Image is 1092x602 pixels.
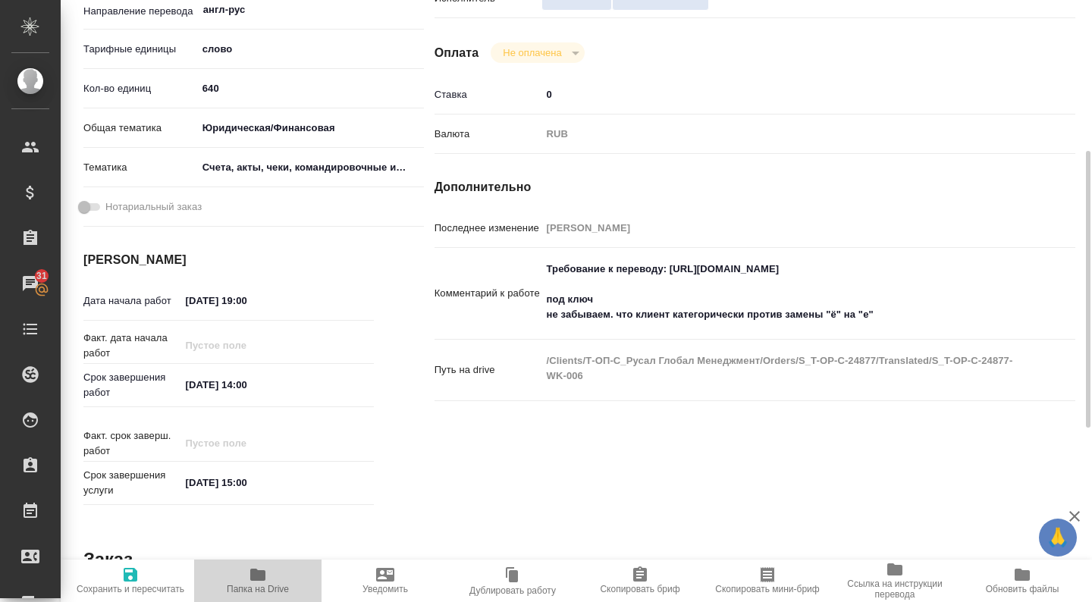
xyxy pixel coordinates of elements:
div: Юридическая/Финансовая [197,115,425,141]
p: Срок завершения услуги [83,468,180,498]
div: Не оплачена [491,42,584,63]
input: Пустое поле [541,217,1022,239]
button: Обновить файлы [959,560,1086,602]
button: Дублировать работу [449,560,576,602]
input: ✎ Введи что-нибудь [541,83,1022,105]
span: Дублировать работу [469,585,556,596]
a: 31 [4,265,57,303]
button: Не оплачена [498,46,566,59]
p: Общая тематика [83,121,197,136]
div: Счета, акты, чеки, командировочные и таможенные документы [197,155,425,180]
div: слово [197,36,425,62]
p: Комментарий к работе [435,286,541,301]
input: ✎ Введи что-нибудь [197,77,425,99]
button: Open [416,8,419,11]
div: RUB [541,121,1022,147]
input: ✎ Введи что-нибудь [180,374,313,396]
span: Скопировать бриф [600,584,679,594]
p: Дата начала работ [83,293,180,309]
h4: Дополнительно [435,178,1075,196]
p: Тематика [83,160,197,175]
p: Срок завершения работ [83,370,180,400]
span: 31 [27,268,56,284]
span: Уведомить [362,584,408,594]
button: 🙏 [1039,519,1077,557]
span: Скопировать мини-бриф [715,584,819,594]
p: Валюта [435,127,541,142]
h4: [PERSON_NAME] [83,251,374,269]
h2: Заказ [83,547,133,572]
span: 🙏 [1045,522,1071,553]
p: Факт. срок заверш. работ [83,428,180,459]
textarea: /Clients/Т-ОП-С_Русал Глобал Менеджмент/Orders/S_T-OP-C-24877/Translated/S_T-OP-C-24877-WK-006 [541,348,1022,389]
button: Уведомить [322,560,449,602]
span: Обновить файлы [986,584,1059,594]
button: Сохранить и пересчитать [67,560,194,602]
textarea: Требование к переводу: [URL][DOMAIN_NAME] под ключ не забываем. что клиент категорически против з... [541,256,1022,328]
span: Нотариальный заказ [105,199,202,215]
input: Пустое поле [180,334,313,356]
input: ✎ Введи что-нибудь [180,472,313,494]
button: Скопировать бриф [576,560,704,602]
p: Тарифные единицы [83,42,197,57]
span: Сохранить и пересчитать [77,584,184,594]
h4: Оплата [435,44,479,62]
p: Ставка [435,87,541,102]
input: ✎ Введи что-нибудь [180,290,313,312]
button: Ссылка на инструкции перевода [831,560,959,602]
span: Папка на Drive [227,584,289,594]
p: Кол-во единиц [83,81,197,96]
p: Последнее изменение [435,221,541,236]
p: Направление перевода [83,4,197,19]
button: Скопировать мини-бриф [704,560,831,602]
button: Папка на Drive [194,560,322,602]
input: Пустое поле [180,432,313,454]
p: Факт. дата начала работ [83,331,180,361]
p: Путь на drive [435,362,541,378]
span: Ссылка на инструкции перевода [840,578,949,600]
